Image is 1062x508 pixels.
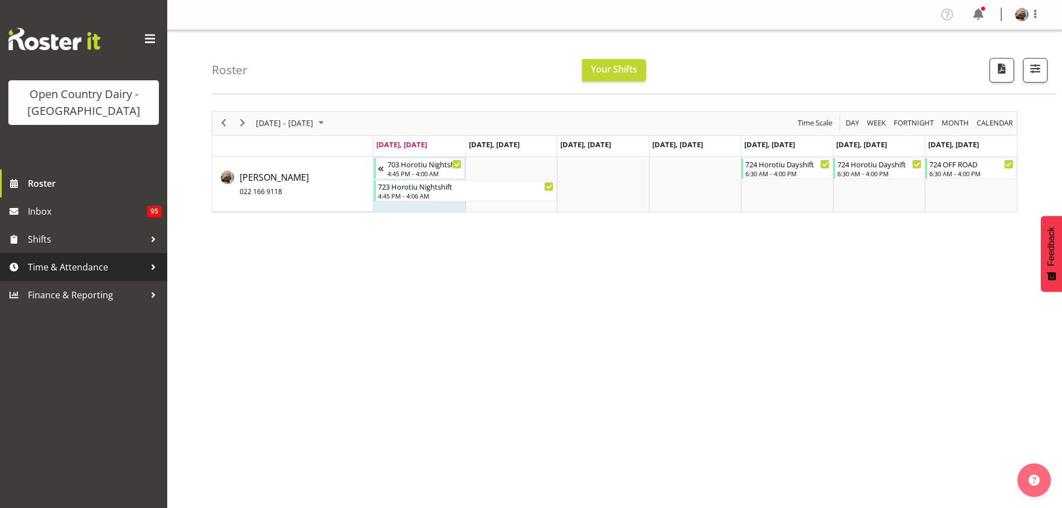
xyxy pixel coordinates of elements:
[28,259,145,275] span: Time & Attendance
[929,158,1013,170] div: 724 OFF ROAD
[28,231,145,248] span: Shifts
[797,116,833,130] span: Time Scale
[8,28,100,50] img: Rosterit website logo
[833,158,924,179] div: Brent Adams"s event - 724 Horotiu Dayshift Begin From Saturday, August 16, 2025 at 6:30:00 AM GMT...
[20,86,148,119] div: Open Country Dairy - [GEOGRAPHIC_DATA]
[28,287,145,303] span: Finance & Reporting
[940,116,970,130] span: Month
[1041,216,1062,292] button: Feedback - Show survey
[212,111,1017,212] div: Timeline Week of August 11, 2025
[990,58,1014,83] button: Download a PDF of the roster according to the set date range.
[741,158,832,179] div: Brent Adams"s event - 724 Horotiu Dayshift Begin From Friday, August 15, 2025 at 6:30:00 AM GMT+1...
[374,157,1017,212] table: Timeline Week of August 11, 2025
[865,116,888,130] button: Timeline Week
[216,116,231,130] button: Previous
[837,158,922,170] div: 724 Horotiu Dayshift
[837,169,922,178] div: 6:30 AM - 4:00 PM
[591,63,637,75] span: Your Shifts
[235,116,250,130] button: Next
[929,169,1013,178] div: 6:30 AM - 4:00 PM
[240,171,309,197] a: [PERSON_NAME]022 166 9118
[844,116,861,130] button: Timeline Day
[378,181,554,192] div: 723 Horotiu Nightshift
[387,169,462,178] div: 4:45 PM - 4:00 AM
[147,206,162,217] span: 95
[28,175,162,192] span: Roster
[378,191,554,200] div: 4:45 PM - 4:06 AM
[28,203,147,220] span: Inbox
[976,116,1014,130] span: calendar
[836,139,887,149] span: [DATE], [DATE]
[893,116,935,130] span: Fortnight
[212,157,374,212] td: Brent Adams resource
[1015,8,1029,21] img: brent-adams6c2ed5726f1d41a690d4d5a40633ac2e.png
[469,139,520,149] span: [DATE], [DATE]
[560,139,611,149] span: [DATE], [DATE]
[892,116,936,130] button: Fortnight
[212,64,248,76] h4: Roster
[1029,475,1040,486] img: help-xxl-2.png
[254,116,329,130] button: August 2025
[387,158,462,170] div: 703 Horotiu Nightshift
[255,116,314,130] span: [DATE] - [DATE]
[582,59,646,81] button: Your Shifts
[376,139,427,149] span: [DATE], [DATE]
[975,116,1015,130] button: Month
[866,116,887,130] span: Week
[652,139,703,149] span: [DATE], [DATE]
[240,171,309,197] span: [PERSON_NAME]
[252,112,331,135] div: August 11 - 17, 2025
[796,116,835,130] button: Time Scale
[1023,58,1048,83] button: Filter Shifts
[928,139,979,149] span: [DATE], [DATE]
[745,169,830,178] div: 6:30 AM - 4:00 PM
[1046,227,1056,266] span: Feedback
[745,158,830,170] div: 724 Horotiu Dayshift
[374,158,465,179] div: Brent Adams"s event - 703 Horotiu Nightshift Begin From Sunday, August 10, 2025 at 4:45:00 PM GMT...
[240,187,282,196] span: 022 166 9118
[233,112,252,135] div: next period
[940,116,971,130] button: Timeline Month
[214,112,233,135] div: previous period
[744,139,795,149] span: [DATE], [DATE]
[374,180,557,201] div: Brent Adams"s event - 723 Horotiu Nightshift Begin From Monday, August 11, 2025 at 4:45:00 PM GMT...
[845,116,860,130] span: Day
[925,158,1016,179] div: Brent Adams"s event - 724 OFF ROAD Begin From Sunday, August 17, 2025 at 6:30:00 AM GMT+12:00 End...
